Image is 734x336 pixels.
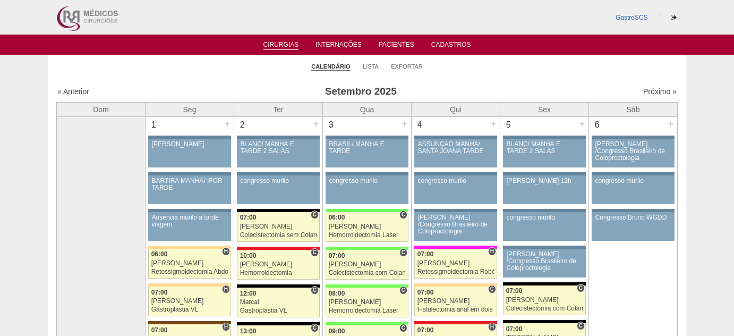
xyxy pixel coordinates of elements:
a: congresso murilo [237,175,320,204]
div: Retossigmoidectomia Robótica [417,268,494,275]
span: Consultório [399,286,407,295]
div: [PERSON_NAME] [329,299,406,306]
a: GastroSCS [616,14,648,21]
a: BARTIRA MANHÃ/ IFOR TARDE [148,175,231,204]
div: Key: Assunção [237,247,320,250]
div: Key: Aviso [326,136,408,139]
div: congresso murilo [507,214,583,221]
div: + [311,117,320,131]
div: [PERSON_NAME] [240,223,317,230]
a: C 06:00 [PERSON_NAME] Hemorroidectomia Laser [326,212,408,242]
a: congresso murilo [503,212,586,241]
span: 13:00 [240,327,257,335]
div: [PERSON_NAME] [506,297,583,304]
span: Consultório [488,285,496,293]
span: Consultório [399,324,407,332]
div: ASSUNÇÃO MANHÃ/ SANTA JOANA TARDE [418,141,494,155]
div: congresso murilo [418,178,494,184]
a: Cirurgias [263,41,299,50]
div: 6 [589,117,605,133]
div: Key: Aviso [503,246,586,249]
div: congresso murilo [241,178,317,184]
a: BLANC/ MANHÃ E TARDE 2 SALAS [237,139,320,167]
div: BRASIL/ MANHÃ E TARDE [329,141,405,155]
div: 5 [500,117,517,133]
a: congresso murilo [414,175,497,204]
div: Key: Aviso [237,136,320,139]
div: + [577,117,586,131]
a: H 06:00 [PERSON_NAME] Retossigmoidectomia Abdominal VL [148,249,231,279]
div: Key: Aviso [414,172,497,175]
div: + [223,117,232,131]
div: Key: Bartira [148,246,231,249]
a: Próximo » [643,87,677,96]
div: Key: Brasil [326,247,408,250]
div: Key: Aviso [414,136,497,139]
div: [PERSON_NAME] [152,141,228,148]
div: Key: Aviso [414,209,497,212]
a: C 10:00 [PERSON_NAME] Hemorroidectomia [237,250,320,280]
a: [PERSON_NAME] /Congresso Brasileiro de Coloproctologia [503,249,586,278]
div: Colecistectomia com Colangiografia VL [506,305,583,312]
span: Consultório [399,211,407,219]
div: Hemorroidectomia [240,270,317,276]
div: Key: Aviso [326,172,408,175]
span: Hospital [222,285,230,293]
span: 06:00 [151,250,168,258]
span: Hospital [222,323,230,331]
div: Key: Aviso [592,209,675,212]
div: Key: Aviso [237,172,320,175]
th: Qua [323,102,412,116]
div: [PERSON_NAME] [417,260,494,267]
div: Key: Aviso [503,136,586,139]
div: Gastroplastia VL [240,307,317,314]
div: BLANC/ MANHÃ E TARDE 2 SALAS [507,141,583,155]
span: Hospital [222,247,230,256]
div: Key: Blanc [503,320,586,323]
div: Hemorroidectomia Laser [329,307,406,314]
a: [PERSON_NAME] [148,139,231,167]
a: C 07:00 [PERSON_NAME] Colecistectomia com Colangiografia VL [326,250,408,280]
span: Hospital [488,247,496,256]
a: C 07:00 [PERSON_NAME] Fistulectomia anal em dois tempos [414,287,497,316]
a: Lista [363,63,379,70]
div: Key: Aviso [148,209,231,212]
a: Internações [315,41,362,52]
span: Consultório [311,211,319,219]
a: H 07:00 [PERSON_NAME] Gastroplastia VL [148,287,231,316]
a: [PERSON_NAME] /Congresso Brasileiro de Coloproctologia [414,212,497,241]
span: Consultório [311,248,319,257]
a: [PERSON_NAME] 12h [503,175,586,204]
div: 4 [412,117,428,133]
a: BLANC/ MANHÃ E TARDE 2 SALAS [503,139,586,167]
div: Key: Bartira [148,283,231,287]
th: Qui [412,102,500,116]
div: Key: Aviso [503,209,586,212]
span: Consultório [399,248,407,257]
div: Ausencia murilo a tarde viagem [152,214,228,228]
a: BRASIL/ MANHÃ E TARDE [326,139,408,167]
div: Key: Aviso [503,172,586,175]
div: [PERSON_NAME] [329,223,406,230]
a: « Anterior [57,87,89,96]
a: C 07:00 [PERSON_NAME] Colecistectomia sem Colangiografia VL [237,212,320,242]
div: Key: Aviso [592,136,675,139]
div: Key: Aviso [148,172,231,175]
h3: Setembro 2025 [206,84,516,99]
div: Key: Assunção [414,321,497,324]
div: Key: Brasil [326,322,408,325]
div: Marcal [240,299,317,306]
span: Consultório [311,324,319,332]
span: 10:00 [240,252,257,259]
div: Key: Pro Matre [414,246,497,249]
a: Pacientes [379,41,414,52]
div: + [666,117,675,131]
div: + [489,117,498,131]
a: Exportar [391,63,423,70]
div: BLANC/ MANHÃ E TARDE 2 SALAS [241,141,317,155]
div: 1 [146,117,162,133]
span: 07:00 [329,252,345,259]
div: [PERSON_NAME] 12h [507,178,583,184]
div: Colecistectomia sem Colangiografia VL [240,232,317,239]
div: Key: Aviso [148,136,231,139]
